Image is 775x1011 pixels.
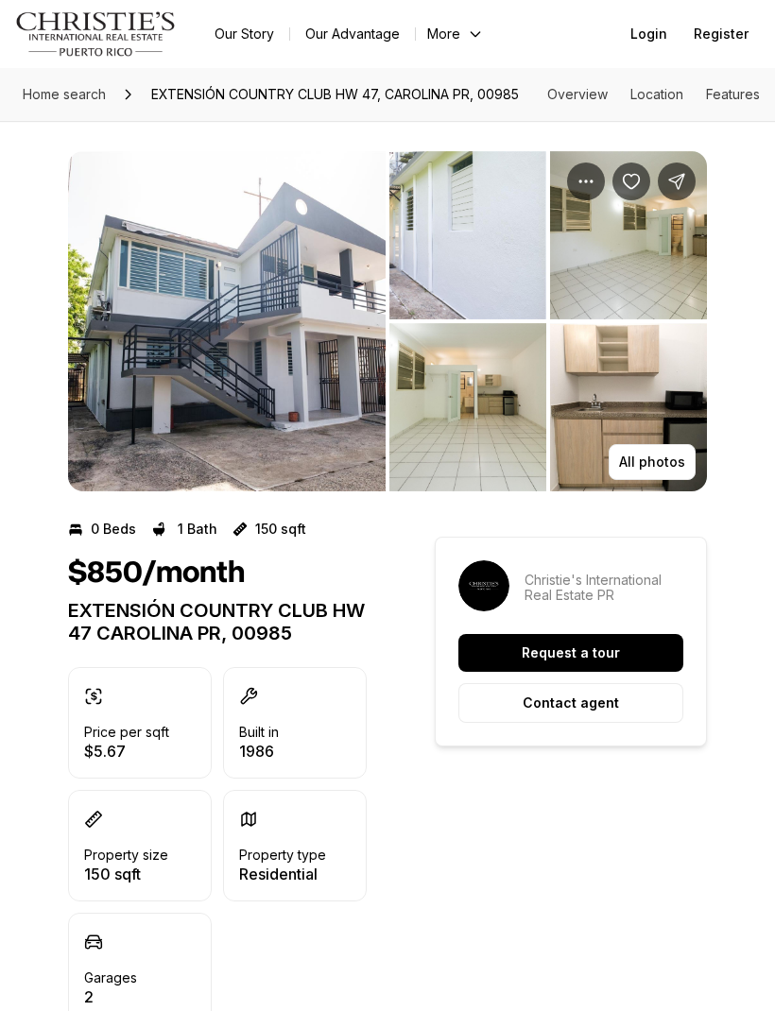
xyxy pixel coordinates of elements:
span: Home search [23,86,106,102]
span: Login [630,26,667,42]
p: Contact agent [523,695,619,711]
p: 0 Beds [91,522,136,537]
p: Built in [239,725,279,740]
p: Residential [239,866,326,882]
p: 2 [84,989,137,1004]
button: View image gallery [68,151,386,491]
p: Property type [239,848,326,863]
li: 1 of 4 [68,151,386,491]
a: Skip to: Location [630,86,683,102]
button: Share Property: EXTENSIÓN COUNTRY CLUB HW 47 [658,163,696,200]
button: Login [619,15,679,53]
button: Save Property: EXTENSIÓN COUNTRY CLUB HW 47 [612,163,650,200]
p: Property size [84,848,168,863]
p: 150 sqft [84,866,168,882]
a: Skip to: Overview [547,86,608,102]
p: 1 Bath [178,522,217,537]
button: View image gallery [550,323,707,491]
p: Request a tour [522,645,620,660]
img: logo [15,11,177,57]
button: Request a tour [458,634,683,672]
p: Christie's International Real Estate PR [525,573,683,603]
button: View image gallery [389,151,546,319]
p: All photos [619,454,685,470]
button: All photos [609,444,696,480]
li: 2 of 4 [389,151,707,491]
p: Price per sqft [84,725,169,740]
button: Property options [567,163,605,200]
button: More [416,21,495,47]
span: EXTENSIÓN COUNTRY CLUB HW 47, CAROLINA PR, 00985 [144,79,526,110]
button: View image gallery [389,323,546,491]
p: Garages [84,970,137,985]
a: Home search [15,79,113,110]
p: 150 sqft [255,522,306,537]
span: Register [694,26,749,42]
button: Contact agent [458,683,683,723]
a: Our Story [199,21,289,47]
div: Listing Photos [68,151,707,491]
p: $5.67 [84,744,169,759]
p: 1986 [239,744,279,759]
h1: $850/month [68,556,245,591]
a: Skip to: Features [706,86,760,102]
button: Register [682,15,760,53]
button: View image gallery [550,151,707,319]
nav: Page section menu [547,87,760,102]
a: Our Advantage [290,21,415,47]
p: EXTENSIÓN COUNTRY CLUB HW 47 CAROLINA PR, 00985 [68,599,367,644]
